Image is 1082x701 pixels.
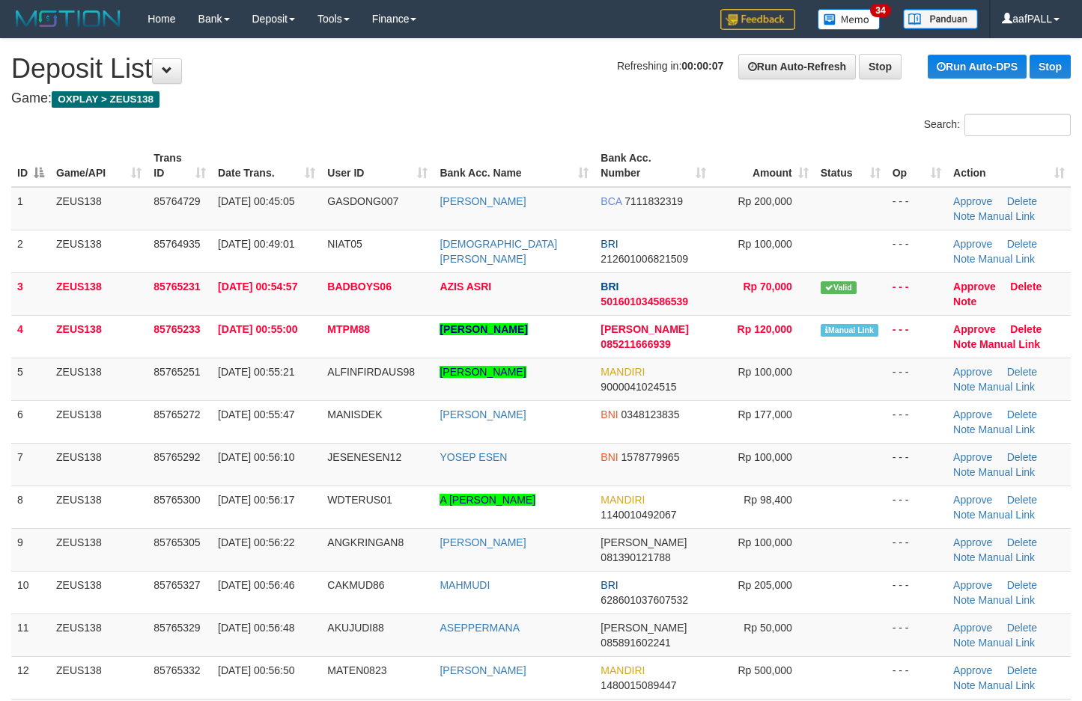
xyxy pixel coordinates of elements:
[601,381,676,393] span: Copy 9000041024515 to clipboard
[50,187,148,230] td: ZEUS138
[601,536,687,548] span: [PERSON_NAME]
[601,551,670,563] span: Copy 081390121788 to clipboard
[218,536,294,548] span: [DATE] 00:56:22
[953,195,992,207] a: Approve
[11,54,1071,84] h1: Deposit List
[601,195,621,207] span: BCA
[327,579,384,591] span: CAKMUD86
[979,423,1036,435] a: Manual Link
[953,423,976,435] a: Note
[1007,195,1037,207] a: Delete
[720,9,795,30] img: Feedback.jpg
[11,443,50,486] td: 7
[738,323,792,335] span: Rp 120,000
[738,195,791,207] span: Rp 200,000
[953,536,992,548] a: Approve
[953,579,992,591] a: Approve
[887,613,947,656] td: - - -
[440,622,520,634] a: ASEPPERMANA
[218,323,297,335] span: [DATE] 00:55:00
[1007,238,1037,250] a: Delete
[953,338,976,350] a: Note
[979,509,1036,521] a: Manual Link
[681,60,723,72] strong: 00:00:07
[154,664,200,676] span: 85765332
[953,622,992,634] a: Approve
[154,622,200,634] span: 85765329
[953,210,976,222] a: Note
[11,400,50,443] td: 6
[617,60,723,72] span: Refreshing in:
[818,9,881,30] img: Button%20Memo.svg
[953,637,976,649] a: Note
[327,536,404,548] span: ANGKRINGAN8
[947,144,1071,187] th: Action: activate to sort column ascending
[953,323,996,335] a: Approve
[327,238,362,250] span: NIAT05
[154,195,200,207] span: 85764729
[595,144,711,187] th: Bank Acc. Number: activate to sort column ascending
[11,91,1071,106] h4: Game:
[953,366,992,378] a: Approve
[154,366,200,378] span: 85765251
[601,338,670,350] span: Copy 085211666939 to clipboard
[440,408,526,420] a: [PERSON_NAME]
[50,486,148,528] td: ZEUS138
[928,55,1027,79] a: Run Auto-DPS
[738,536,791,548] span: Rp 100,000
[440,195,526,207] a: [PERSON_NAME]
[154,238,200,250] span: 85764935
[11,272,50,315] td: 3
[964,114,1071,136] input: Search:
[887,187,947,230] td: - - -
[1007,408,1037,420] a: Delete
[821,281,857,294] span: Valid transaction
[953,509,976,521] a: Note
[887,144,947,187] th: Op: activate to sort column ascending
[50,528,148,571] td: ZEUS138
[738,366,791,378] span: Rp 100,000
[154,579,200,591] span: 85765327
[154,451,200,463] span: 85765292
[50,272,148,315] td: ZEUS138
[953,408,992,420] a: Approve
[11,571,50,613] td: 10
[887,656,947,699] td: - - -
[50,400,148,443] td: ZEUS138
[738,408,791,420] span: Rp 177,000
[50,144,148,187] th: Game/API: activate to sort column ascending
[903,9,978,29] img: panduan.png
[327,323,370,335] span: MTPM88
[738,238,791,250] span: Rp 100,000
[1030,55,1071,79] a: Stop
[979,210,1036,222] a: Manual Link
[601,509,676,521] span: Copy 1140010492067 to clipboard
[218,494,294,506] span: [DATE] 00:56:17
[440,238,557,265] a: [DEMOGRAPHIC_DATA][PERSON_NAME]
[887,272,947,315] td: - - -
[601,451,618,463] span: BNI
[50,358,148,400] td: ZEUS138
[1007,366,1037,378] a: Delete
[953,296,976,307] a: Note
[744,622,792,634] span: Rp 50,000
[440,536,526,548] a: [PERSON_NAME]
[887,443,947,486] td: - - -
[321,144,434,187] th: User ID: activate to sort column ascending
[148,144,212,187] th: Trans ID: activate to sort column ascending
[979,466,1036,478] a: Manual Link
[50,571,148,613] td: ZEUS138
[218,579,294,591] span: [DATE] 00:56:46
[815,144,887,187] th: Status: activate to sort column ascending
[11,528,50,571] td: 9
[50,315,148,358] td: ZEUS138
[601,579,618,591] span: BRI
[50,230,148,272] td: ZEUS138
[154,281,200,293] span: 85765231
[887,358,947,400] td: - - -
[601,622,687,634] span: [PERSON_NAME]
[1007,536,1037,548] a: Delete
[50,443,148,486] td: ZEUS138
[327,664,386,676] span: MATEN0823
[11,358,50,400] td: 5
